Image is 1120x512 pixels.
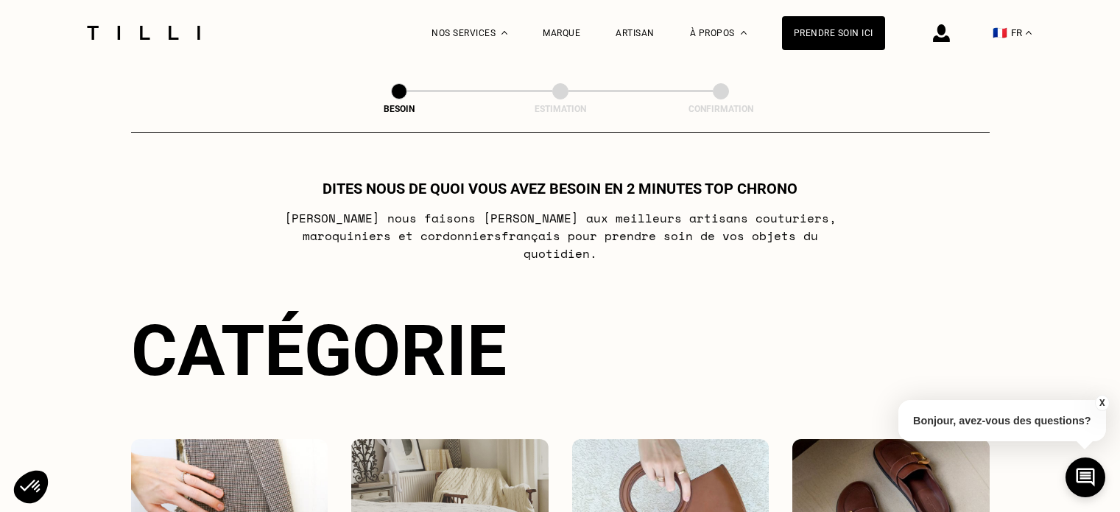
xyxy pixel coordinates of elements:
[741,31,747,35] img: Menu déroulant à propos
[487,104,634,114] div: Estimation
[898,400,1106,441] p: Bonjour, avez-vous des questions?
[1094,395,1109,411] button: X
[325,104,473,114] div: Besoin
[501,31,507,35] img: Menu déroulant
[543,28,580,38] a: Marque
[616,28,655,38] a: Artisan
[1026,31,1032,35] img: menu déroulant
[647,104,795,114] div: Confirmation
[268,209,852,262] p: [PERSON_NAME] nous faisons [PERSON_NAME] aux meilleurs artisans couturiers , maroquiniers et cord...
[782,16,885,50] a: Prendre soin ici
[82,26,205,40] img: Logo du service de couturière Tilli
[993,26,1007,40] span: 🇫🇷
[131,309,990,392] div: Catégorie
[323,180,797,197] h1: Dites nous de quoi vous avez besoin en 2 minutes top chrono
[933,24,950,42] img: icône connexion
